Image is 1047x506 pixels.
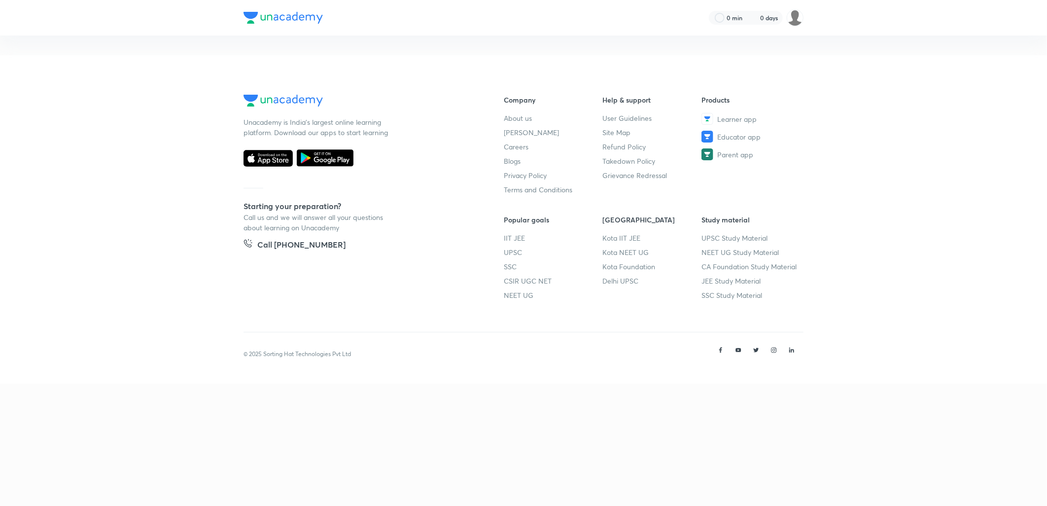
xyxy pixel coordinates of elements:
a: JEE Study Material [701,276,801,286]
a: User Guidelines [603,113,702,123]
h5: Starting your preparation? [244,200,472,212]
h6: Help & support [603,95,702,105]
a: Takedown Policy [603,156,702,166]
h6: Popular goals [504,215,603,225]
img: Company Logo [244,12,323,24]
img: Learner app [701,113,713,125]
a: CSIR UGC NET [504,276,603,286]
a: UPSC Study Material [701,233,801,243]
a: SSC Study Material [701,290,801,300]
a: Kota NEET UG [603,247,702,257]
span: Educator app [717,132,761,142]
a: Kota IIT JEE [603,233,702,243]
a: NEET UG [504,290,603,300]
h6: Study material [701,215,801,225]
span: Careers [504,142,528,152]
p: © 2025 Sorting Hat Technologies Pvt Ltd [244,350,351,359]
a: Refund Policy [603,142,702,152]
a: Educator app [701,131,801,143]
a: Terms and Conditions [504,184,603,195]
a: Learner app [701,113,801,125]
img: Educator app [701,131,713,143]
a: About us [504,113,603,123]
a: UPSC [504,247,603,257]
p: Call us and we will answer all your questions about learning on Unacademy [244,212,391,233]
h5: Call [PHONE_NUMBER] [257,239,346,253]
a: Company Logo [244,95,472,109]
span: Parent app [717,149,753,160]
h6: Company [504,95,603,105]
img: Parent app [701,148,713,160]
a: [PERSON_NAME] [504,127,603,138]
a: Site Map [603,127,702,138]
a: CA Foundation Study Material [701,261,801,272]
img: Company Logo [244,95,323,107]
a: Grievance Redressal [603,170,702,181]
span: Learner app [717,114,757,124]
a: Privacy Policy [504,170,603,181]
a: Call [PHONE_NUMBER] [244,239,346,253]
a: IIT JEE [504,233,603,243]
a: Parent app [701,148,801,160]
a: SSC [504,261,603,272]
a: Careers [504,142,603,152]
a: Kota Foundation [603,261,702,272]
a: Blogs [504,156,603,166]
a: Delhi UPSC [603,276,702,286]
img: Vishwas [787,9,803,26]
img: streak [748,13,758,23]
p: Unacademy is India’s largest online learning platform. Download our apps to start learning [244,117,391,138]
a: NEET UG Study Material [701,247,801,257]
h6: [GEOGRAPHIC_DATA] [603,215,702,225]
h6: Products [701,95,801,105]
